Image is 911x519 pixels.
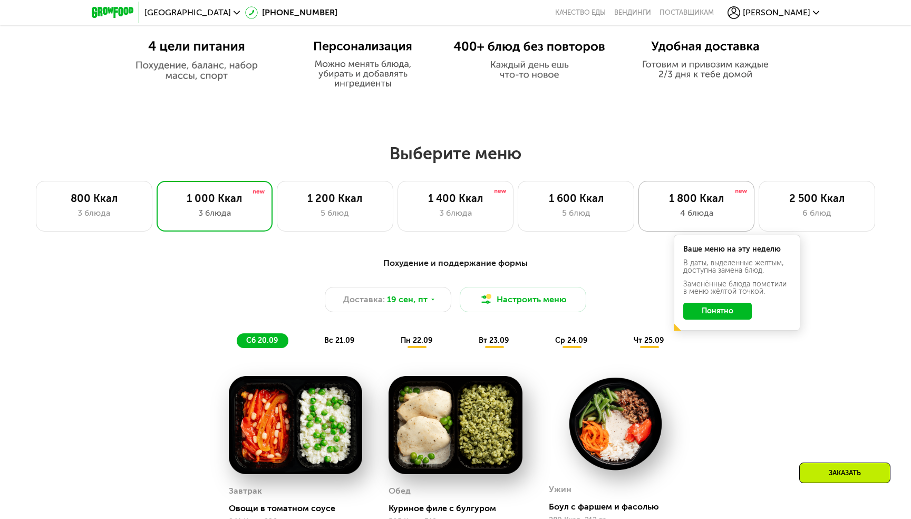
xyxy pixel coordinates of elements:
[799,463,890,483] div: Заказать
[549,502,691,512] div: Боул с фаршем и фасолью
[549,482,571,497] div: Ужин
[34,143,877,164] h2: Выберите меню
[389,483,411,499] div: Обед
[324,336,354,345] span: вс 21.09
[743,8,810,17] span: [PERSON_NAME]
[529,192,623,205] div: 1 600 Ккал
[683,259,791,274] div: В даты, выделенные желтым, доступна замена блюд.
[660,8,714,17] div: поставщикам
[650,192,744,205] div: 1 800 Ккал
[409,207,503,219] div: 3 блюда
[683,303,752,320] button: Понятно
[229,503,371,514] div: Овощи в томатном соусе
[529,207,623,219] div: 5 блюд
[246,336,278,345] span: сб 20.09
[770,192,864,205] div: 2 500 Ккал
[555,336,587,345] span: ср 24.09
[288,192,382,205] div: 1 200 Ккал
[683,246,791,253] div: Ваше меню на эту неделю
[288,207,382,219] div: 5 блюд
[387,293,428,306] span: 19 сен, пт
[245,6,337,19] a: [PHONE_NUMBER]
[143,257,768,270] div: Похудение и поддержание формы
[770,207,864,219] div: 6 блюд
[479,336,509,345] span: вт 23.09
[650,207,744,219] div: 4 блюда
[168,207,262,219] div: 3 блюда
[634,336,664,345] span: чт 25.09
[343,293,385,306] span: Доставка:
[683,281,791,295] div: Заменённые блюда пометили в меню жёлтой точкой.
[460,287,586,312] button: Настроить меню
[409,192,503,205] div: 1 400 Ккал
[401,336,432,345] span: пн 22.09
[144,8,231,17] span: [GEOGRAPHIC_DATA]
[389,503,530,514] div: Куриное филе с булгуром
[555,8,606,17] a: Качество еды
[47,192,141,205] div: 800 Ккал
[614,8,651,17] a: Вендинги
[168,192,262,205] div: 1 000 Ккал
[229,483,262,499] div: Завтрак
[47,207,141,219] div: 3 блюда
